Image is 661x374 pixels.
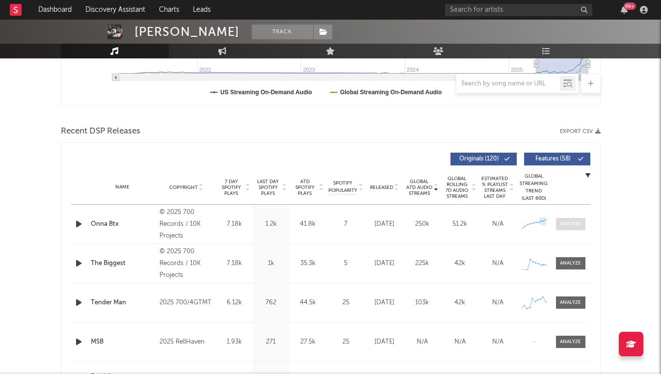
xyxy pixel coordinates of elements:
[255,219,287,229] div: 1.2k
[368,298,401,308] div: [DATE]
[481,176,508,199] span: Estimated % Playlist Streams Last Day
[328,180,357,194] span: Spotify Popularity
[457,156,502,162] span: Originals ( 120 )
[292,298,324,308] div: 44.5k
[91,184,155,191] div: Name
[530,156,576,162] span: Features ( 58 )
[370,185,393,190] span: Released
[159,336,213,348] div: 2025 RellHaven
[444,219,476,229] div: 51.2k
[406,298,439,308] div: 103k
[406,259,439,268] div: 225k
[91,298,155,308] a: Tender Man
[159,207,213,242] div: © 2025 700 Records / 10K Projects
[456,80,560,88] input: Search by song name or URL
[218,219,250,229] div: 7.18k
[406,337,439,347] div: N/A
[329,219,363,229] div: 7
[292,259,324,268] div: 35.3k
[255,259,287,268] div: 1k
[481,337,514,347] div: N/A
[159,246,213,281] div: © 2025 700 Records / 10K Projects
[444,259,476,268] div: 42k
[292,337,324,347] div: 27.5k
[91,219,155,229] a: Onna Btx
[218,298,250,308] div: 6.12k
[218,179,244,196] span: 7 Day Spotify Plays
[255,298,287,308] div: 762
[481,259,514,268] div: N/A
[444,298,476,308] div: 42k
[445,4,592,16] input: Search for artists
[368,259,401,268] div: [DATE]
[255,179,281,196] span: Last Day Spotify Plays
[621,6,628,14] button: 99+
[91,259,155,268] a: The Biggest
[134,25,239,39] div: [PERSON_NAME]
[519,173,549,202] div: Global Streaming Trend (Last 60D)
[481,298,514,308] div: N/A
[406,219,439,229] div: 250k
[450,153,517,165] button: Originals(120)
[329,298,363,308] div: 25
[292,179,318,196] span: ATD Spotify Plays
[444,176,471,199] span: Global Rolling 7D Audio Streams
[252,25,313,39] button: Track
[624,2,636,10] div: 99 +
[292,219,324,229] div: 41.8k
[560,129,601,134] button: Export CSV
[91,337,155,347] a: MSB
[444,337,476,347] div: N/A
[329,337,363,347] div: 25
[406,179,433,196] span: Global ATD Audio Streams
[159,297,213,309] div: 2025 700/4GTMT
[329,259,363,268] div: 5
[481,219,514,229] div: N/A
[255,337,287,347] div: 271
[61,126,140,137] span: Recent DSP Releases
[524,153,590,165] button: Features(58)
[368,337,401,347] div: [DATE]
[218,259,250,268] div: 7.18k
[368,219,401,229] div: [DATE]
[169,185,198,190] span: Copyright
[218,337,250,347] div: 1.93k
